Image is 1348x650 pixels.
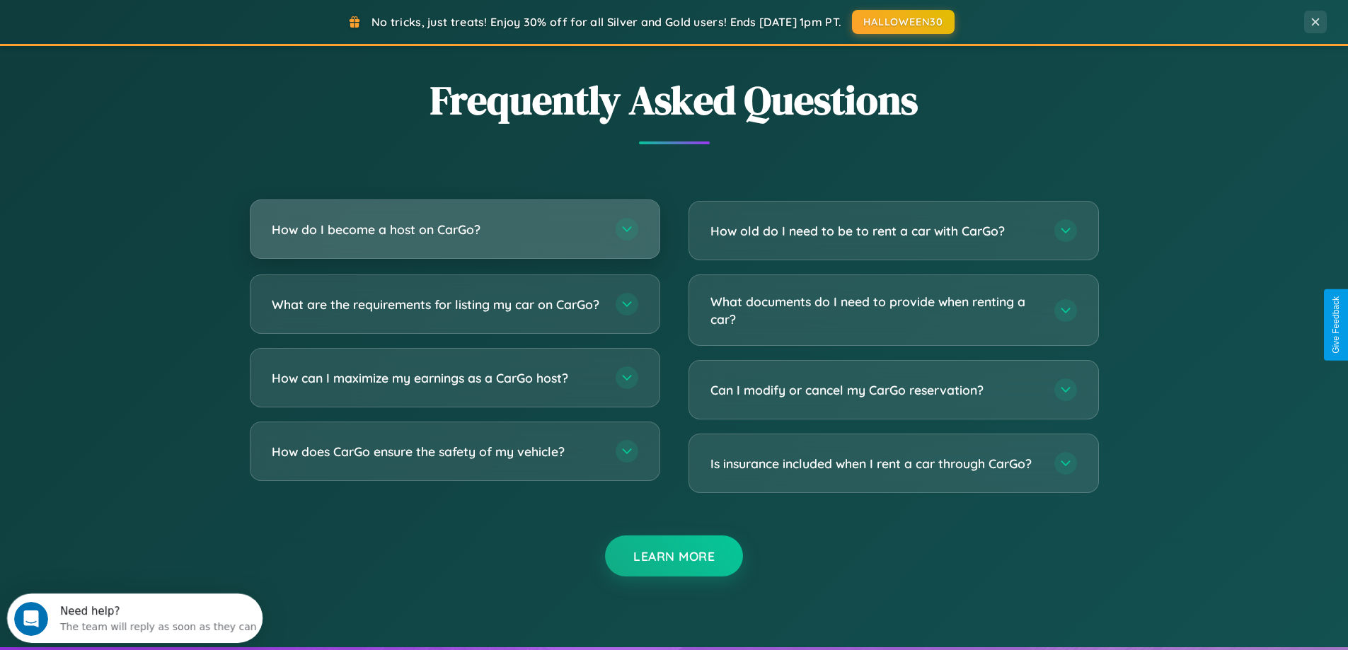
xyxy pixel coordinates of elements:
[272,296,601,313] h3: What are the requirements for listing my car on CarGo?
[7,593,263,643] iframe: Intercom live chat discovery launcher
[710,381,1040,399] h3: Can I modify or cancel my CarGo reservation?
[14,602,48,636] iframe: Intercom live chat
[53,23,250,38] div: The team will reply as soon as they can
[710,293,1040,327] h3: What documents do I need to provide when renting a car?
[6,6,263,45] div: Open Intercom Messenger
[272,443,601,460] h3: How does CarGo ensure the safety of my vehicle?
[53,12,250,23] div: Need help?
[371,15,841,29] span: No tricks, just treats! Enjoy 30% off for all Silver and Gold users! Ends [DATE] 1pm PT.
[272,369,601,387] h3: How can I maximize my earnings as a CarGo host?
[710,455,1040,472] h3: Is insurance included when I rent a car through CarGo?
[272,221,601,238] h3: How do I become a host on CarGo?
[710,222,1040,240] h3: How old do I need to be to rent a car with CarGo?
[852,10,955,34] button: HALLOWEEN30
[605,535,743,576] button: Learn More
[250,73,1099,127] h2: Frequently Asked Questions
[1331,296,1341,354] div: Give Feedback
